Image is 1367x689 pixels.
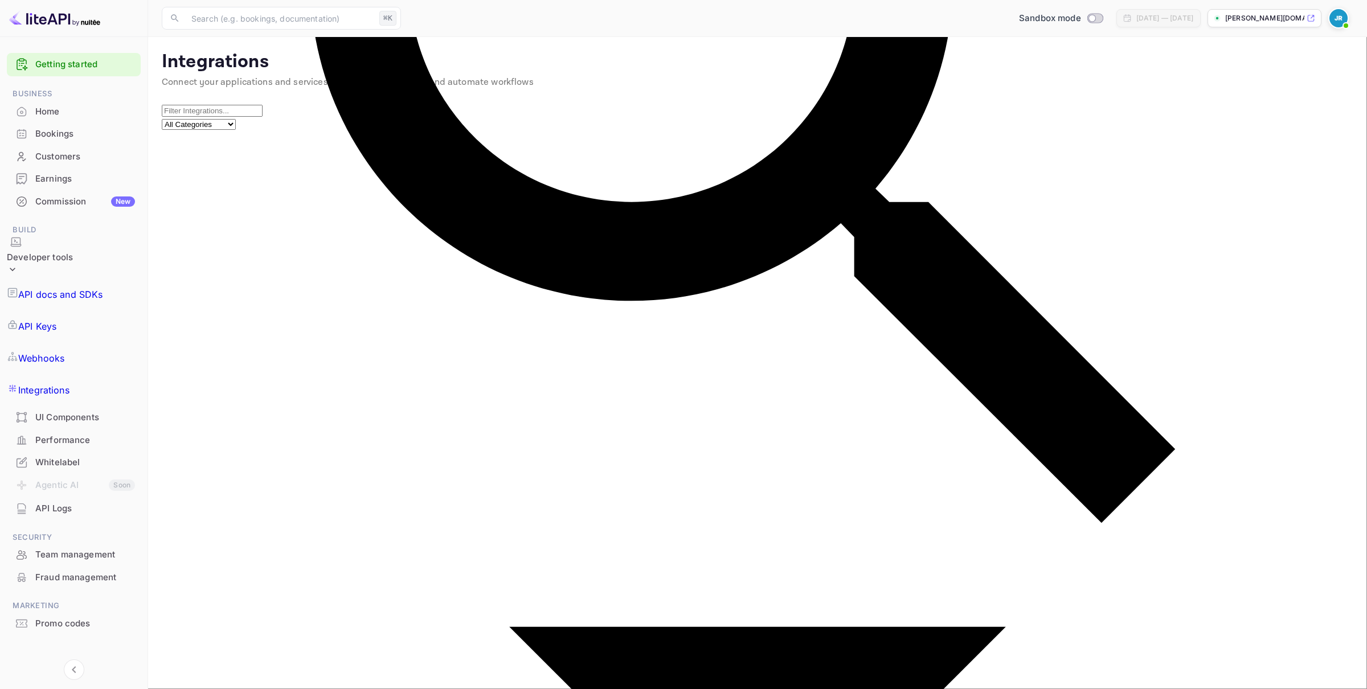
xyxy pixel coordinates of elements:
[7,613,141,635] div: Promo codes
[7,278,141,310] a: API docs and SDKs
[35,434,135,447] div: Performance
[1019,12,1081,25] span: Sandbox mode
[7,146,141,168] div: Customers
[7,224,141,236] span: Build
[64,659,84,680] button: Collapse navigation
[7,452,141,473] a: Whitelabel
[185,7,375,30] input: Search (e.g. bookings, documentation)
[1329,9,1348,27] img: John Richards
[7,600,141,612] span: Marketing
[7,544,141,566] div: Team management
[7,101,141,123] div: Home
[7,88,141,100] span: Business
[9,9,100,27] img: LiteAPI logo
[7,123,141,144] a: Bookings
[35,548,135,561] div: Team management
[162,105,263,117] input: Filter Integrations...
[35,173,135,186] div: Earnings
[7,310,141,342] a: API Keys
[35,456,135,469] div: Whitelabel
[35,150,135,163] div: Customers
[7,498,141,519] a: API Logs
[7,407,141,428] a: UI Components
[379,11,396,26] div: ⌘K
[7,544,141,565] a: Team management
[7,429,141,452] div: Performance
[7,429,141,450] a: Performance
[7,191,141,213] div: CommissionNew
[35,128,135,141] div: Bookings
[111,196,135,207] div: New
[7,407,141,429] div: UI Components
[1225,13,1304,23] p: [PERSON_NAME][DOMAIN_NAME]...
[35,105,135,118] div: Home
[7,613,141,634] a: Promo codes
[35,571,135,584] div: Fraud management
[7,374,141,406] a: Integrations
[35,411,135,424] div: UI Components
[18,383,69,397] p: Integrations
[1136,13,1193,23] div: [DATE] — [DATE]
[1014,12,1107,25] div: Switch to Production mode
[7,53,141,76] div: Getting started
[35,58,135,71] a: Getting started
[35,195,135,208] div: Commission
[7,567,141,589] div: Fraud management
[7,236,73,279] div: Developer tools
[7,191,141,212] a: CommissionNew
[7,251,73,264] div: Developer tools
[7,168,141,190] div: Earnings
[7,146,141,167] a: Customers
[7,123,141,145] div: Bookings
[35,502,135,515] div: API Logs
[7,168,141,189] a: Earnings
[18,351,64,365] p: Webhooks
[7,531,141,544] span: Security
[18,288,103,301] p: API docs and SDKs
[7,452,141,474] div: Whitelabel
[35,617,135,630] div: Promo codes
[18,319,56,333] p: API Keys
[7,342,141,374] a: Webhooks
[7,567,141,588] a: Fraud management
[7,101,141,122] a: Home
[7,498,141,520] div: API Logs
